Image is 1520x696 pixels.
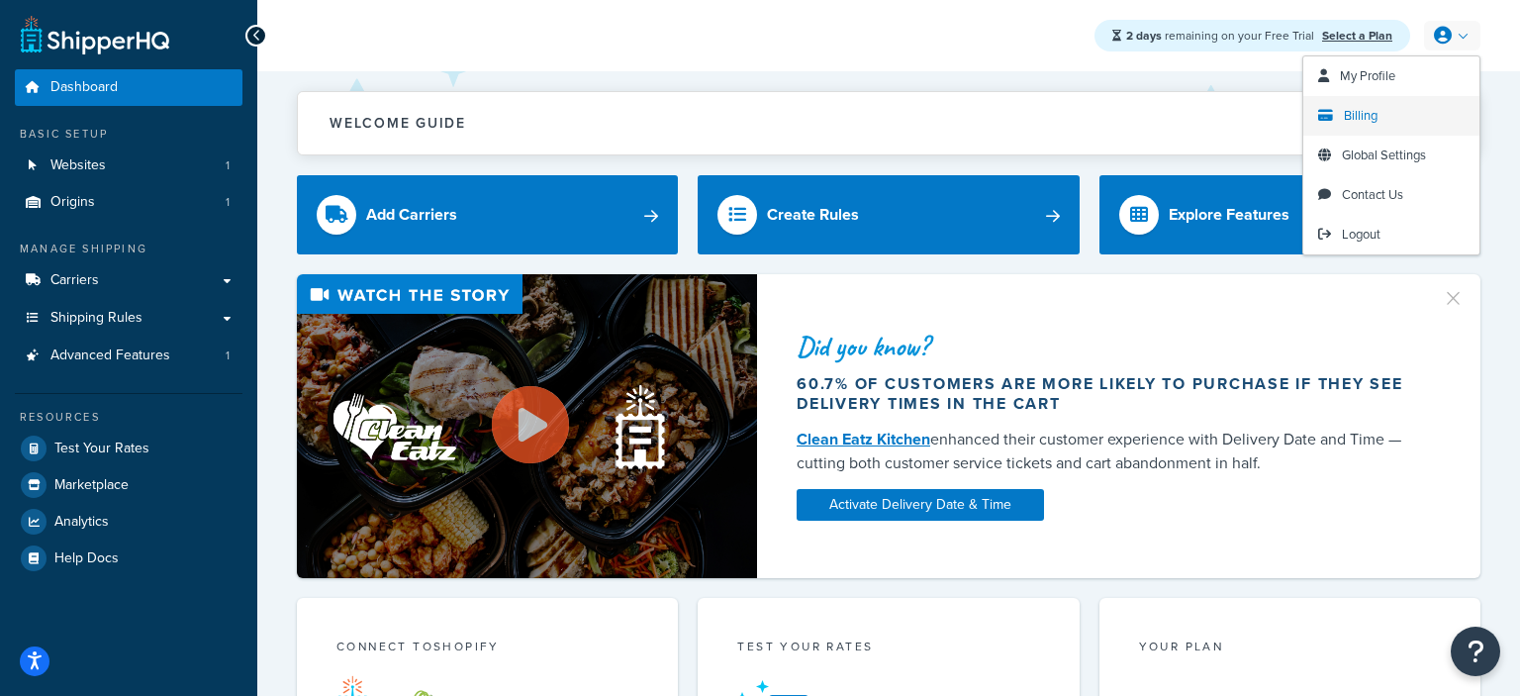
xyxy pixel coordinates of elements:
span: Marketplace [54,477,129,494]
span: Advanced Features [50,348,170,364]
div: Create Rules [767,201,859,229]
strong: 2 days [1126,27,1162,45]
span: Help Docs [54,550,119,567]
span: Origins [50,194,95,211]
a: Create Rules [698,175,1079,254]
a: Clean Eatz Kitchen [797,428,930,450]
a: Analytics [15,504,242,540]
li: Websites [15,148,242,184]
span: Logout [1342,225,1380,244]
span: Carriers [50,272,99,289]
div: Basic Setup [15,126,242,143]
span: Contact Us [1342,185,1403,204]
a: Add Carriers [297,175,678,254]
a: Select a Plan [1322,27,1392,45]
span: 1 [226,157,230,174]
a: Advanced Features1 [15,338,242,374]
span: My Profile [1340,66,1395,85]
div: Explore Features [1169,201,1289,229]
span: Dashboard [50,79,118,96]
a: Carriers [15,262,242,299]
div: Your Plan [1139,638,1441,660]
li: Advanced Features [15,338,242,374]
h2: Welcome Guide [330,116,466,131]
a: Explore Features [1099,175,1480,254]
div: Did you know? [797,333,1420,360]
span: 1 [226,194,230,211]
a: My Profile [1303,56,1479,96]
a: Origins1 [15,184,242,221]
a: Shipping Rules [15,300,242,337]
span: Global Settings [1342,146,1426,164]
a: Billing [1303,96,1479,136]
span: Test Your Rates [54,441,149,457]
a: Marketplace [15,467,242,503]
li: Origins [15,184,242,221]
img: Video thumbnail [297,274,757,578]
span: Websites [50,157,106,174]
div: Manage Shipping [15,241,242,257]
div: Add Carriers [366,201,457,229]
span: remaining on your Free Trial [1126,27,1317,45]
span: Shipping Rules [50,310,142,327]
a: Dashboard [15,69,242,106]
a: Websites1 [15,148,242,184]
div: 60.7% of customers are more likely to purchase if they see delivery times in the cart [797,374,1420,414]
button: Open Resource Center [1451,627,1500,676]
div: enhanced their customer experience with Delivery Date and Time — cutting both customer service ti... [797,428,1420,475]
a: Activate Delivery Date & Time [797,489,1044,521]
div: Test your rates [737,638,1039,660]
div: Resources [15,409,242,426]
a: Contact Us [1303,175,1479,215]
a: Global Settings [1303,136,1479,175]
button: Welcome Guide [298,92,1479,154]
a: Help Docs [15,541,242,576]
div: Connect to Shopify [336,638,638,660]
span: Billing [1344,106,1377,125]
span: 1 [226,348,230,364]
a: Test Your Rates [15,431,242,466]
span: Analytics [54,514,109,531]
a: Logout [1303,215,1479,254]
